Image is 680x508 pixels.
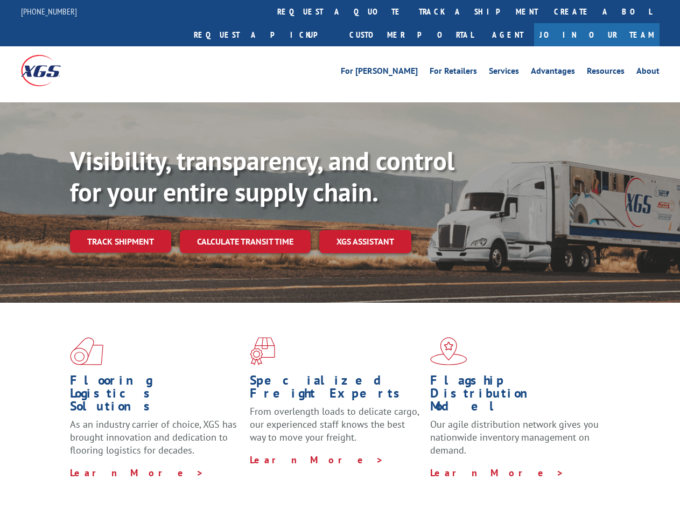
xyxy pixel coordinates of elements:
[430,374,602,418] h1: Flagship Distribution Model
[70,467,204,479] a: Learn More >
[70,374,242,418] h1: Flooring Logistics Solutions
[341,23,481,46] a: Customer Portal
[534,23,660,46] a: Join Our Team
[186,23,341,46] a: Request a pickup
[70,144,454,208] b: Visibility, transparency, and control for your entire supply chain.
[250,374,422,405] h1: Specialized Freight Experts
[430,418,599,456] span: Our agile distribution network gives you nationwide inventory management on demand.
[489,67,519,79] a: Services
[180,230,311,253] a: Calculate transit time
[250,454,384,466] a: Learn More >
[430,67,477,79] a: For Retailers
[70,230,171,253] a: Track shipment
[250,405,422,453] p: From overlength loads to delicate cargo, our experienced staff knows the best way to move your fr...
[587,67,625,79] a: Resources
[319,230,411,253] a: XGS ASSISTANT
[531,67,575,79] a: Advantages
[430,337,467,365] img: xgs-icon-flagship-distribution-model-red
[250,337,275,365] img: xgs-icon-focused-on-flooring-red
[636,67,660,79] a: About
[430,467,564,479] a: Learn More >
[70,418,237,456] span: As an industry carrier of choice, XGS has brought innovation and dedication to flooring logistics...
[21,6,77,17] a: [PHONE_NUMBER]
[341,67,418,79] a: For [PERSON_NAME]
[481,23,534,46] a: Agent
[70,337,103,365] img: xgs-icon-total-supply-chain-intelligence-red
